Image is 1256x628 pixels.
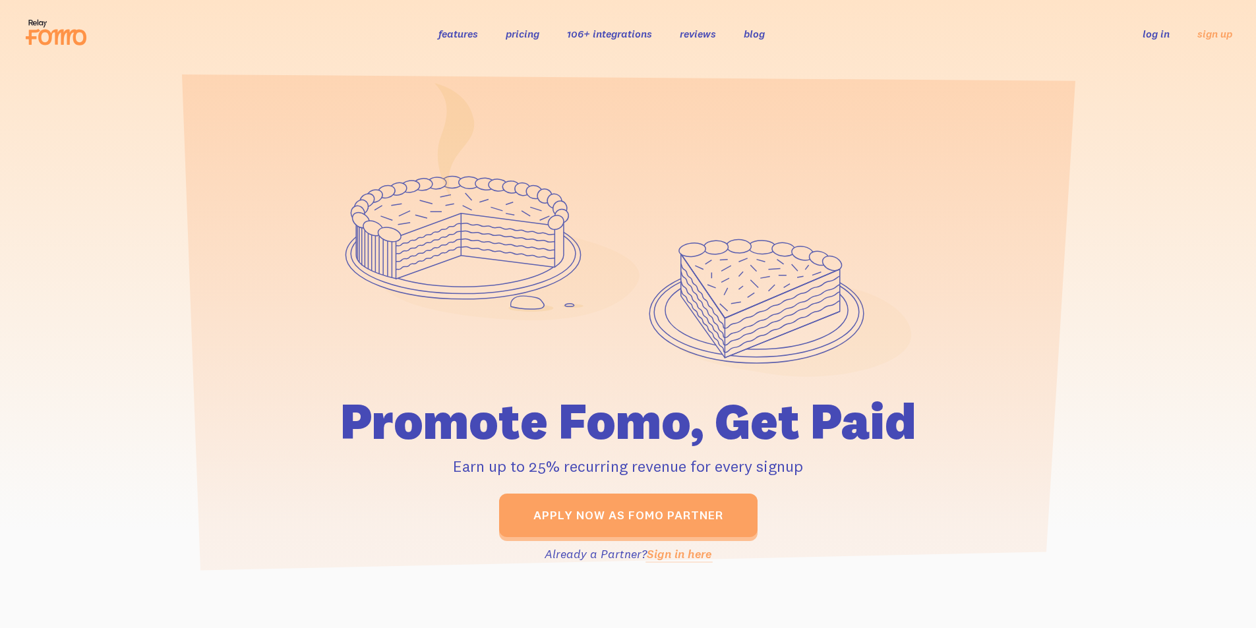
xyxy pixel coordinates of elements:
[260,545,996,563] p: Already a Partner?
[438,27,478,40] a: features
[506,27,539,40] a: pricing
[1197,27,1232,41] a: sign up
[647,546,711,561] a: Sign in here
[260,396,996,446] h1: Promote Fomo, Get Paid
[744,27,765,40] a: blog
[260,454,996,478] p: Earn up to 25% recurring revenue for every signup
[567,27,652,40] a: 106+ integrations
[680,27,716,40] a: reviews
[1143,27,1170,40] a: log in
[499,494,758,537] a: Apply now as Fomo Partner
